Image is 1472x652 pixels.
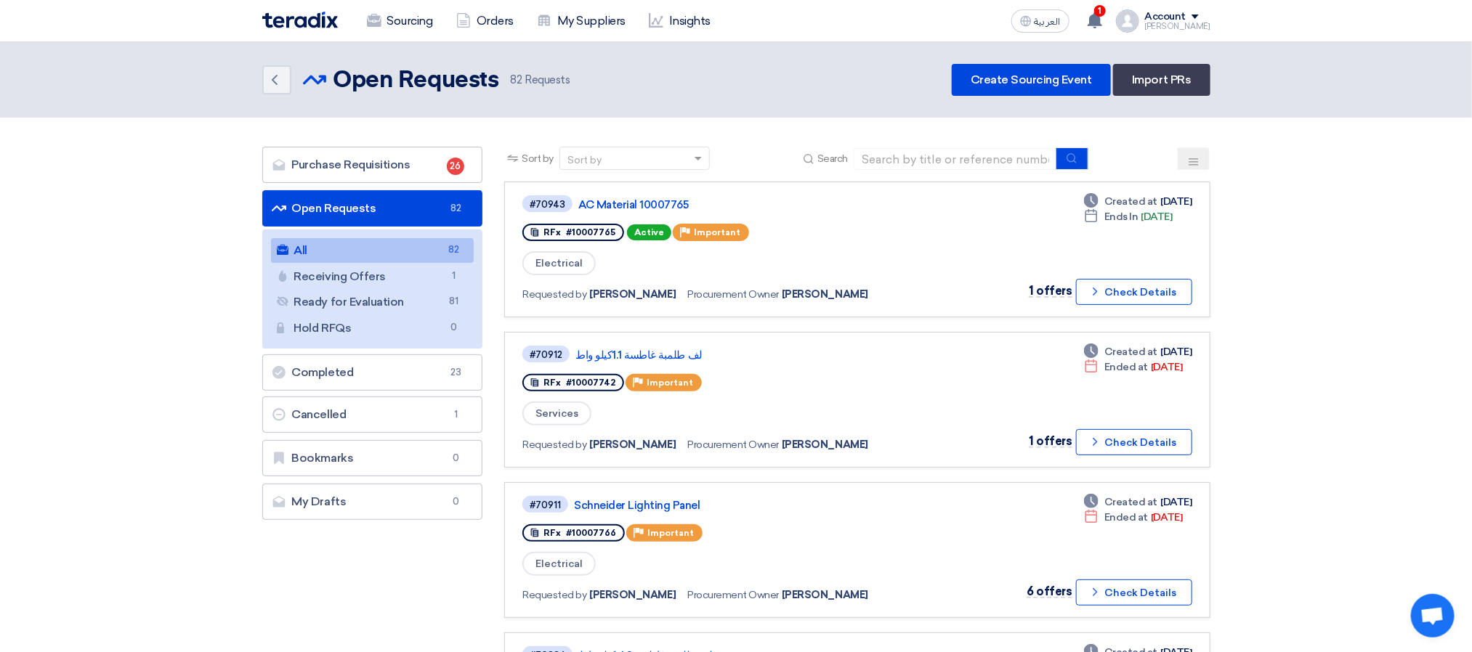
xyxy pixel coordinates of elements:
[525,5,637,37] a: My Suppliers
[271,290,474,314] a: Ready for Evaluation
[694,227,740,237] span: Important
[782,287,868,302] span: [PERSON_NAME]
[1027,584,1072,598] span: 6 offers
[566,227,615,237] span: #10007765
[262,440,483,476] a: Bookmarks0
[1104,494,1157,510] span: Created at
[333,66,499,95] h2: Open Requests
[574,499,937,512] a: Schneider Lighting Panel
[447,201,464,216] span: 82
[952,64,1111,96] a: Create Sourcing Event
[1076,429,1192,455] button: Check Details
[543,528,561,538] span: RFx
[1084,510,1182,525] div: [DATE]
[1113,64,1210,96] a: Import PRs
[510,73,522,86] span: 82
[262,190,483,227] a: Open Requests82
[1084,194,1192,209] div: [DATE]
[543,227,561,237] span: RFx
[530,200,565,209] div: #70943
[262,354,483,391] a: Completed23
[271,316,474,341] a: Hold RFQs
[447,451,464,465] span: 0
[510,72,570,89] span: Requests
[1035,17,1061,27] span: العربية
[817,151,848,166] span: Search
[782,437,868,452] span: [PERSON_NAME]
[1084,344,1192,359] div: [DATE]
[647,528,694,538] span: Important
[271,264,474,289] a: Receiving Offers
[1084,209,1173,224] div: [DATE]
[687,437,779,452] span: Procurement Owner
[566,378,615,388] span: #10007742
[637,5,722,37] a: Insights
[687,287,779,302] span: Procurement Owner
[647,378,693,388] span: Important
[1011,9,1069,33] button: العربية
[262,147,483,183] a: Purchase Requisitions26
[447,494,464,509] span: 0
[1411,594,1455,637] a: Open chat
[445,320,462,335] span: 0
[271,238,474,263] a: All
[1029,284,1072,298] span: 1 offers
[530,500,561,510] div: #70911
[447,158,464,175] span: 26
[543,378,561,388] span: RFx
[1104,344,1157,359] span: Created at
[445,269,462,284] span: 1
[567,152,602,168] div: Sort by
[522,552,596,576] span: Electrical
[447,365,464,380] span: 23
[1145,11,1186,23] div: Account
[1029,434,1072,448] span: 1 offers
[578,198,942,211] a: AC Material 10007765
[530,350,562,359] div: #70912
[1104,510,1148,525] span: Ended at
[1116,9,1139,33] img: profile_test.png
[447,407,464,422] span: 1
[687,587,779,603] span: Procurement Owner
[1076,279,1192,305] button: Check Details
[262,12,338,28] img: Teradix logo
[445,5,525,37] a: Orders
[262,484,483,520] a: My Drafts0
[854,148,1057,170] input: Search by title or reference number
[1076,579,1192,606] button: Check Details
[1104,359,1148,375] span: Ended at
[1145,23,1210,30] div: [PERSON_NAME]
[445,243,462,258] span: 82
[1084,494,1192,510] div: [DATE]
[445,294,462,309] span: 81
[262,396,483,433] a: Cancelled1
[1104,209,1139,224] span: Ends In
[566,528,616,538] span: #10007766
[1104,194,1157,209] span: Created at
[522,587,586,603] span: Requested by
[1094,5,1106,17] span: 1
[627,224,671,240] span: Active
[590,437,676,452] span: [PERSON_NAME]
[355,5,445,37] a: Sourcing
[522,402,591,425] span: Services
[590,587,676,603] span: [PERSON_NAME]
[575,349,939,362] a: لف طلمبة غاطسة 1.1كيلو واط
[522,151,554,166] span: Sort by
[590,287,676,302] span: [PERSON_NAME]
[522,251,596,275] span: Electrical
[782,587,868,603] span: [PERSON_NAME]
[522,437,586,452] span: Requested by
[1084,359,1182,375] div: [DATE]
[522,287,586,302] span: Requested by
